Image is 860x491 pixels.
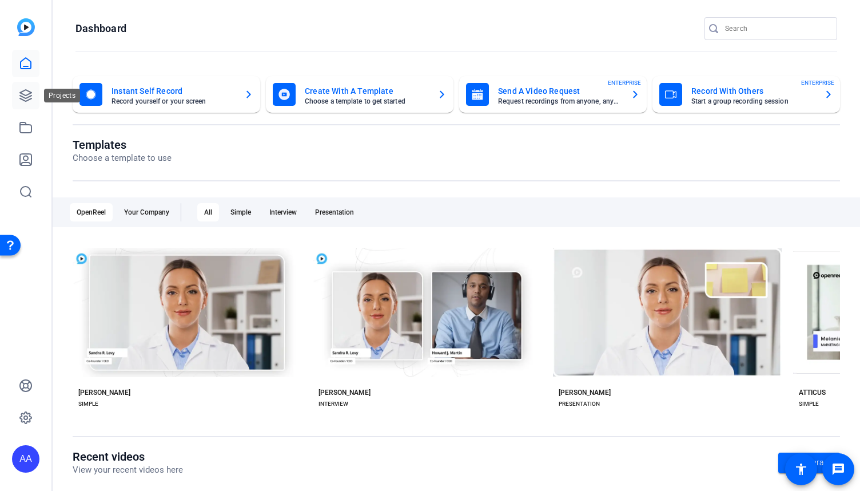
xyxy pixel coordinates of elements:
button: Record With OthersStart a group recording sessionENTERPRISE [652,76,840,113]
div: [PERSON_NAME] [318,388,371,397]
p: View your recent videos here [73,464,183,477]
span: ENTERPRISE [608,78,641,87]
h1: Recent videos [73,450,183,464]
mat-card-title: Send A Video Request [498,84,622,98]
a: Go to library [778,453,840,473]
p: Choose a template to use [73,152,172,165]
div: SIMPLE [799,399,819,409]
span: ENTERPRISE [801,78,834,87]
mat-card-title: Record With Others [691,84,815,98]
div: Projects [44,89,80,102]
div: PRESENTATION [559,399,600,409]
div: Simple [224,203,258,221]
div: All [197,203,219,221]
mat-card-subtitle: Choose a template to get started [305,98,428,105]
input: Search [725,22,828,35]
button: Create With A TemplateChoose a template to get started [266,76,453,113]
mat-card-title: Instant Self Record [112,84,235,98]
div: Presentation [308,203,361,221]
div: OpenReel [70,203,113,221]
mat-card-subtitle: Request recordings from anyone, anywhere [498,98,622,105]
mat-icon: message [831,462,845,476]
h1: Dashboard [75,22,126,35]
div: ATTICUS [799,388,826,397]
div: INTERVIEW [318,399,348,409]
mat-card-title: Create With A Template [305,84,428,98]
button: Send A Video RequestRequest recordings from anyone, anywhereENTERPRISE [459,76,647,113]
mat-icon: accessibility [794,462,808,476]
mat-card-subtitle: Record yourself or your screen [112,98,235,105]
div: Interview [262,203,304,221]
div: AA [12,445,39,473]
h1: Templates [73,138,172,152]
mat-card-subtitle: Start a group recording session [691,98,815,105]
button: Instant Self RecordRecord yourself or your screen [73,76,260,113]
img: blue-gradient.svg [17,18,35,36]
div: Your Company [117,203,176,221]
div: [PERSON_NAME] [559,388,611,397]
div: SIMPLE [78,399,98,409]
div: [PERSON_NAME] [78,388,130,397]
